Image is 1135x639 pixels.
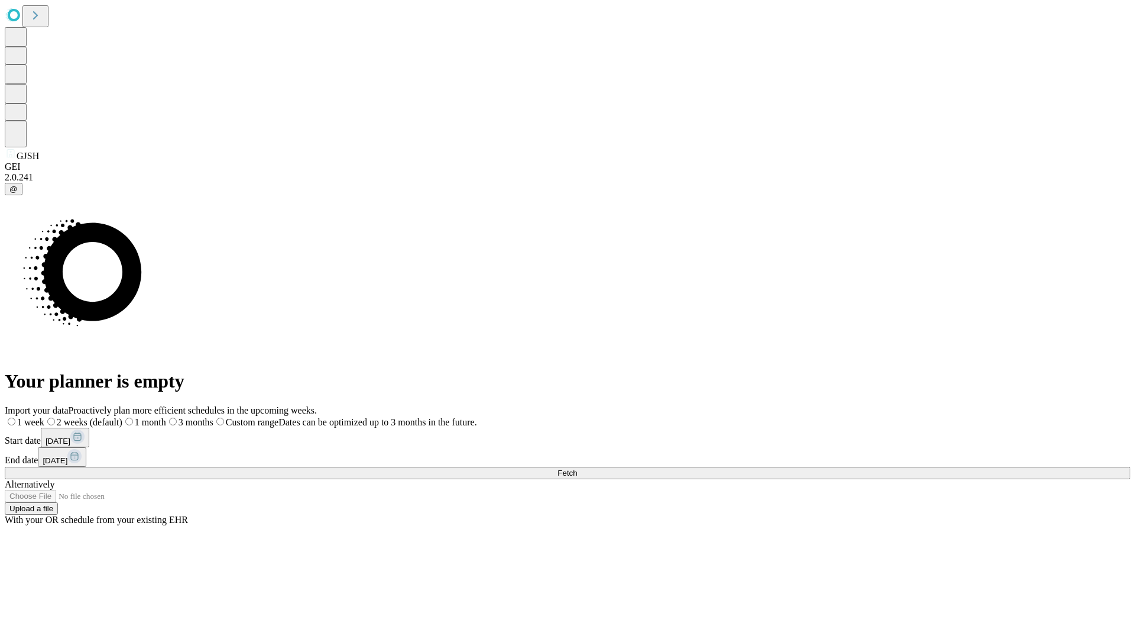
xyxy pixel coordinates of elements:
span: @ [9,185,18,193]
span: 1 month [135,417,166,427]
input: Custom rangeDates can be optimized up to 3 months in the future. [216,418,224,425]
span: GJSH [17,151,39,161]
input: 3 months [169,418,177,425]
div: 2.0.241 [5,172,1130,183]
button: Fetch [5,467,1130,479]
span: Dates can be optimized up to 3 months in the future. [278,417,476,427]
button: [DATE] [41,428,89,447]
input: 1 week [8,418,15,425]
button: Upload a file [5,502,58,515]
input: 1 month [125,418,133,425]
span: [DATE] [46,437,70,446]
span: 3 months [179,417,213,427]
input: 2 weeks (default) [47,418,55,425]
span: With your OR schedule from your existing EHR [5,515,188,525]
span: 1 week [17,417,44,427]
button: [DATE] [38,447,86,467]
span: 2 weeks (default) [57,417,122,427]
span: Alternatively [5,479,54,489]
div: End date [5,447,1130,467]
span: [DATE] [43,456,67,465]
span: Fetch [557,469,577,477]
div: Start date [5,428,1130,447]
button: @ [5,183,22,195]
span: Custom range [226,417,278,427]
span: Import your data [5,405,69,415]
span: Proactively plan more efficient schedules in the upcoming weeks. [69,405,317,415]
h1: Your planner is empty [5,370,1130,392]
div: GEI [5,162,1130,172]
